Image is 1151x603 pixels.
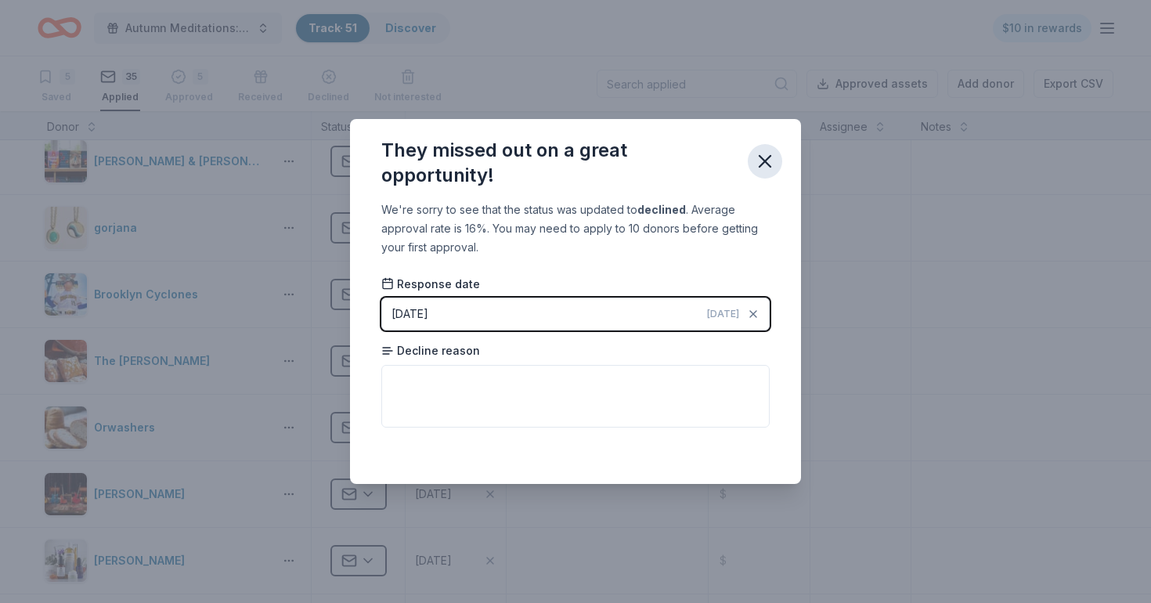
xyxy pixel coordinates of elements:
[381,138,735,188] div: They missed out on a great opportunity!
[381,298,770,330] button: [DATE][DATE]
[381,276,480,292] span: Response date
[391,305,428,323] div: [DATE]
[381,200,770,257] div: We're sorry to see that the status was updated to . Average approval rate is 16%. You may need to...
[637,203,686,216] b: declined
[381,343,480,359] span: Decline reason
[707,308,739,320] span: [DATE]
